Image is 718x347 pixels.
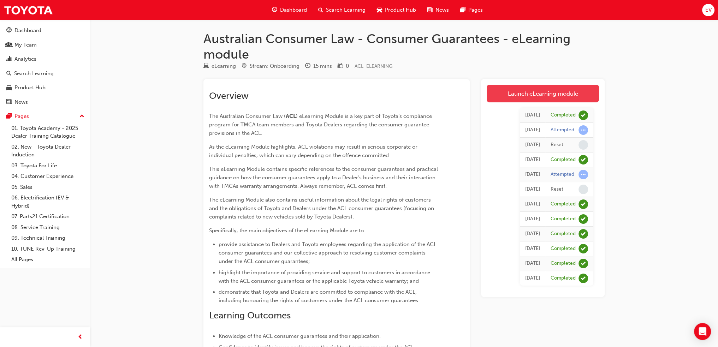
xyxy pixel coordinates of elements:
[551,260,576,267] div: Completed
[209,227,365,234] span: Specifically, the main objectives of the eLearning Module are to:
[3,67,87,80] a: Search Learning
[209,166,439,189] span: This eLearning Module contains specific references to the consumer guarantees and practical guida...
[8,222,87,233] a: 08. Service Training
[219,333,381,339] span: Knowledge of the ACL consumer guarantees and their application.
[219,241,438,264] span: provide assistance to Dealers and Toyota employees regarding the application of the ACL consumer ...
[525,200,540,208] div: Wed Sep 06 2023 11:30:00 GMT+0930 (Australian Central Standard Time)
[468,6,483,14] span: Pages
[209,113,286,119] span: The Australian Consumer Law (
[578,274,588,283] span: learningRecordVerb_COMPLETE-icon
[6,85,12,91] span: car-icon
[219,289,420,304] span: demonstrate that Toyota and Dealers are committed to compliance with the ACL, including honouring...
[266,3,313,17] a: guage-iconDashboard
[212,62,236,70] div: eLearning
[578,170,588,179] span: learningRecordVerb_ATTEMPT-icon
[8,160,87,171] a: 03. Toyota For Life
[578,199,588,209] span: learningRecordVerb_COMPLETE-icon
[209,310,291,321] span: Learning Outcomes
[6,28,12,34] span: guage-icon
[14,98,28,106] div: News
[6,42,12,48] span: people-icon
[551,201,576,208] div: Completed
[203,62,236,71] div: Type
[525,111,540,119] div: Fri Jul 25 2025 10:10:23 GMT+0930 (Australian Central Standard Time)
[525,274,540,282] div: Sun Aug 07 2022 23:30:00 GMT+0930 (Australian Central Standard Time)
[313,62,332,70] div: 15 mins
[313,3,371,17] a: search-iconSearch Learning
[6,71,11,77] span: search-icon
[3,110,87,123] button: Pages
[427,6,433,14] span: news-icon
[455,3,488,17] a: pages-iconPages
[242,62,299,71] div: Stream
[272,6,277,14] span: guage-icon
[525,259,540,268] div: Mon Feb 20 2023 00:30:00 GMT+1030 (Australian Central Daylight Time)
[578,244,588,253] span: learningRecordVerb_COMPLETE-icon
[551,231,576,237] div: Completed
[346,62,349,70] div: 0
[305,62,332,71] div: Duration
[551,245,576,252] div: Completed
[694,323,711,340] div: Open Intercom Messenger
[3,81,87,94] a: Product Hub
[14,112,29,120] div: Pages
[8,244,87,255] a: 10. TUNE Rev-Up Training
[578,259,588,268] span: learningRecordVerb_COMPLETE-icon
[355,63,392,69] span: Learning resource code
[551,216,576,222] div: Completed
[551,171,574,178] div: Attempted
[705,6,711,14] span: EV
[525,245,540,253] div: Wed Mar 29 2023 00:30:00 GMT+1030 (Australian Central Daylight Time)
[8,123,87,142] a: 01. Toyota Academy - 2025 Dealer Training Catalogue
[3,38,87,52] a: My Team
[422,3,455,17] a: news-iconNews
[551,127,574,133] div: Attempted
[551,156,576,163] div: Completed
[8,254,87,265] a: All Pages
[6,99,12,106] span: news-icon
[487,85,599,102] a: Launch eLearning module
[6,56,12,62] span: chart-icon
[14,84,46,92] div: Product Hub
[702,4,714,16] button: EV
[14,26,41,35] div: Dashboard
[8,233,87,244] a: 09. Technical Training
[525,141,540,149] div: Fri Jul 25 2025 10:09:17 GMT+0930 (Australian Central Standard Time)
[435,6,449,14] span: News
[250,62,299,70] div: Stream: Onboarding
[525,185,540,193] div: Mon Jun 16 2025 16:08:36 GMT+0930 (Australian Central Standard Time)
[525,156,540,164] div: Mon Jun 16 2025 16:09:51 GMT+0930 (Australian Central Standard Time)
[3,23,87,110] button: DashboardMy TeamAnalyticsSearch LearningProduct HubNews
[209,144,419,158] span: As the eLearning Module highlights, ACL violations may result in serious corporate or individual ...
[377,6,382,14] span: car-icon
[209,197,435,220] span: The eLearning Module also contains useful information about the legal rights of customers and the...
[551,112,576,119] div: Completed
[3,53,87,66] a: Analytics
[242,63,247,70] span: target-icon
[578,125,588,135] span: learningRecordVerb_ATTEMPT-icon
[578,185,588,194] span: learningRecordVerb_NONE-icon
[525,126,540,134] div: Fri Jul 25 2025 10:09:18 GMT+0930 (Australian Central Standard Time)
[3,96,87,109] a: News
[203,31,605,62] h1: Australian Consumer Law - Consumer Guarantees - eLearning module
[79,112,84,121] span: up-icon
[578,229,588,239] span: learningRecordVerb_COMPLETE-icon
[551,186,563,193] div: Reset
[4,2,53,18] a: Trak
[78,333,83,342] span: prev-icon
[286,113,296,119] span: ACL
[8,171,87,182] a: 04. Customer Experience
[578,214,588,224] span: learningRecordVerb_COMPLETE-icon
[8,211,87,222] a: 07. Parts21 Certification
[578,110,588,120] span: learningRecordVerb_COMPLETE-icon
[305,63,310,70] span: clock-icon
[14,41,37,49] div: My Team
[578,155,588,164] span: learningRecordVerb_COMPLETE-icon
[209,90,249,101] span: Overview
[578,140,588,150] span: learningRecordVerb_NONE-icon
[8,142,87,160] a: 02. New - Toyota Dealer Induction
[8,192,87,211] a: 06. Electrification (EV & Hybrid)
[326,6,366,14] span: Search Learning
[338,63,343,70] span: money-icon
